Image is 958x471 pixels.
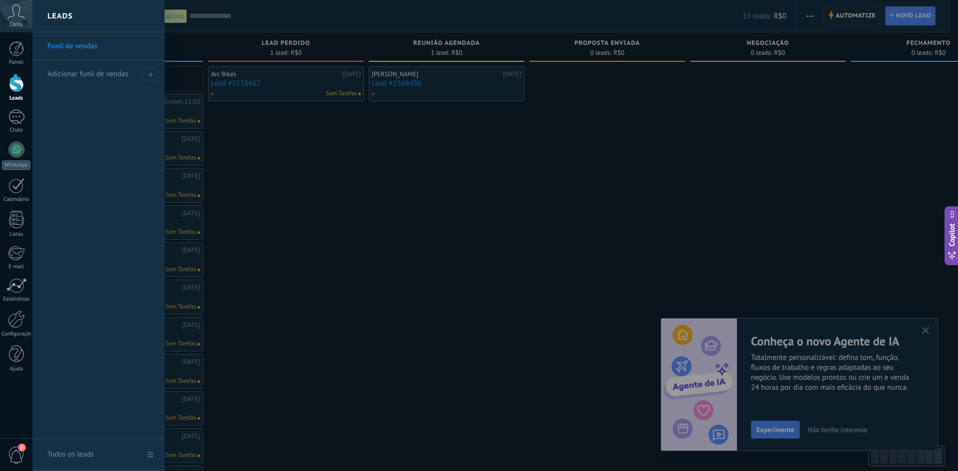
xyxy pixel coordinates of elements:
[2,296,31,303] div: Estatísticas
[47,441,94,469] div: Todos os leads
[47,0,73,32] h2: Leads
[2,331,31,337] div: Configurações
[32,439,165,471] a: Todos os leads
[2,127,31,134] div: Chats
[2,95,31,102] div: Leads
[47,32,155,60] a: Funil de vendas
[9,21,23,28] span: Conta
[947,223,957,246] span: Copilot
[2,59,31,66] div: Painel
[2,160,30,170] div: WhatsApp
[144,68,157,81] span: Adicionar funil de vendas
[2,366,31,372] div: Ajuda
[18,444,26,452] span: 3
[47,69,128,79] span: Adicionar funil de vendas
[2,231,31,238] div: Listas
[2,196,31,203] div: Calendário
[2,264,31,270] div: E-mail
